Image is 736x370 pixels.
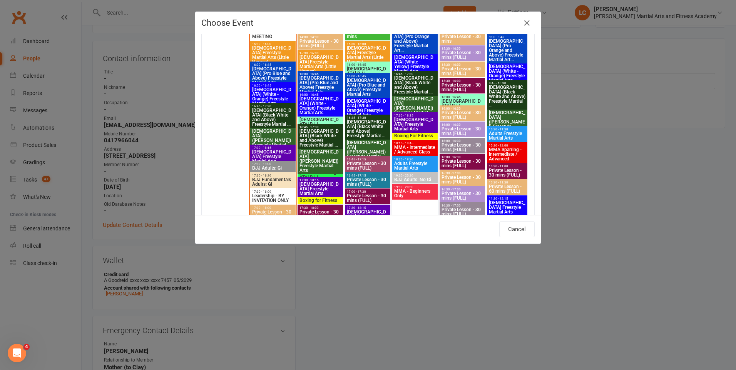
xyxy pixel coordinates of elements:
span: 10:30 - 11:30 [488,181,526,184]
span: BJJ Fundamentals Adults: Gi [252,177,294,187]
span: Leadership - BY INVITATION ONLY [252,193,294,203]
span: [DEMOGRAPHIC_DATA] (Pro Blue and Above) Freestyle Martial Arts [346,78,389,97]
span: 16:00 - 16:30 [441,139,483,143]
span: Private Lesson - 30 mins (FULL) [441,207,483,217]
span: [DEMOGRAPHIC_DATA] ([PERSON_NAME]) Freestyle Martial Arts [394,97,436,120]
span: [DEMOGRAPHIC_DATA] ([PERSON_NAME]) Freestyle Martial Arts [346,140,389,163]
span: Private Lesson - 30 mins (FULL) [441,143,483,152]
span: 15:30 - 16:00 [299,52,341,55]
span: [DEMOGRAPHIC_DATA] BJJ [346,67,389,76]
span: BJJ Adults: No Gi [394,177,436,182]
span: 15:30 - 16:00 [346,42,389,46]
span: 19:30 - 20:30 [394,185,436,189]
span: [DEMOGRAPHIC_DATA] (Pro Blue and Above) Freestyle Martial Arts [299,76,341,94]
span: [DEMOGRAPHIC_DATA] (White - Orange) Freestyle Martial Arts [346,99,389,117]
span: [DEMOGRAPHIC_DATA] (Pro Blue and Above) Freestyle Martial Arts [252,67,294,85]
span: 16:00 - 16:30 [441,155,483,159]
span: Private Lesson - 30 mins (FULL) [299,39,341,48]
span: 16:00 - 16:30 [441,123,483,127]
span: [DEMOGRAPHIC_DATA] ([PERSON_NAME]) Freestyle Martial Arts [299,150,341,173]
span: 17:30 - 18:00 [252,190,294,193]
span: Private Lesson - 30 mins (FULL) [441,191,483,200]
span: Boxing For Fitness [394,133,436,138]
span: [DEMOGRAPHIC_DATA] Freestyle Martial Arts [346,210,389,223]
span: Private Lesson - 30 mins (FULL) [441,67,483,76]
span: 16:00 - 16:45 [441,95,483,99]
span: Adults Freestyle Martial Arts [488,131,526,140]
span: [DEMOGRAPHIC_DATA] (Pro Orange and Above) Freestyle Martial Art... [488,39,526,62]
span: Private Lesson - 60 mins (FULL) [488,184,526,193]
span: [DEMOGRAPHIC_DATA] (Black White and Above) Freestyle Martial ... [394,76,436,94]
span: 18:20 - 19:20 [394,158,436,161]
span: BJJ Adults: Gi [252,166,294,170]
span: 16:00 - 16:45 [299,72,341,76]
span: 17:30 - 18:15 [252,146,294,150]
span: [DEMOGRAPHIC_DATA] ([PERSON_NAME]) Freestyle Martial Arts [488,110,526,133]
span: Private Lesson - 30 mins (FULL) [299,210,341,219]
span: 17:30 - 18:15 [394,114,436,117]
span: [DEMOGRAPHIC_DATA] Freestyle Martial Arts [252,150,294,163]
span: 16:45 - 17:30 [346,116,389,120]
span: Private Lesson - 30 mins (FULL) [441,110,483,120]
span: [DEMOGRAPHIC_DATA] ([PERSON_NAME]) Freestyle Martial Arts [252,129,294,152]
span: [DEMOGRAPHIC_DATA] Freestyle Martial Arts [394,117,436,131]
span: [DEMOGRAPHIC_DATA] Freestyle Martial Arts (Little Heroes) [299,55,341,73]
span: [DEMOGRAPHIC_DATA] (Black White and Above) Freestyle Martial ... [488,85,526,108]
h4: Choose Event [201,18,535,28]
span: [DEMOGRAPHIC_DATA] (White - Orange) Freestyle Martial Arts [488,64,526,83]
span: [DEMOGRAPHIC_DATA] (Black White and Above) Freestyle Martial ... [346,120,389,138]
span: Private Lesson - 30 mins (FULL) [441,175,483,184]
button: Cancel [499,221,535,237]
span: 19:30 - 20:30 [394,174,436,177]
span: Adults Freestyle Martial Arts [394,161,436,170]
span: 17:30 - 18:00 [299,206,341,210]
span: FMA KIDS MEETING [252,30,294,39]
span: MMA - Intermediate / Advanced Class [394,145,436,154]
span: 16:45 - 17:30 [394,72,436,76]
span: [DEMOGRAPHIC_DATA] Freestyle Martial Arts [488,200,526,214]
span: Private Lesson - 30 mins (FULL) [441,127,483,136]
span: 16:00 - 16:30 [441,107,483,110]
span: 10:30 - 11:30 [488,128,526,131]
span: Boxing for Fitness [299,198,341,203]
span: 16:30 - 17:00 [441,172,483,175]
span: 16:45 - 17:30 [252,105,294,108]
button: Close [521,17,533,29]
span: 16:00 - 16:45 [252,84,294,87]
span: 16:00 - 16:45 [346,75,389,78]
span: [DEMOGRAPHIC_DATA] BJJ [299,170,341,180]
span: [DEMOGRAPHIC_DATA] BJJ [299,117,341,127]
span: [DEMOGRAPHIC_DATA] Freestyle Martial Arts (Little Heroes) [346,46,389,64]
span: MMA Sparring - Intermediate / Advanced [488,147,526,161]
span: 16:45 - 17:15 [346,158,389,161]
span: [DEMOGRAPHIC_DATA] (Pro Orange and Above) Freestyle Martial Art... [394,30,436,53]
span: 15:30 - 16:00 [441,47,483,50]
span: Private Lesson - 30 mins (FULL) [441,159,483,168]
span: 15:30 - 16:00 [441,79,483,83]
span: 10:30 - 11:00 [488,165,526,168]
span: 17:30 - 18:15 [299,178,341,182]
span: 18:15 - 19:45 [394,142,436,145]
span: 9:00 - 9:45 [488,35,526,39]
span: [DEMOGRAPHIC_DATA] (White - Orange) Freestyle Martial Arts [252,87,294,106]
span: Private Lesson - 30 mins (FULL) [441,83,483,92]
span: 16:00 - 16:45 [252,63,294,67]
span: 9:45 - 10:30 [488,82,526,85]
span: 15:30 - 16:00 [252,42,294,46]
span: 15:30 - 16:00 [441,63,483,67]
span: 16:45 - 17:15 [346,174,389,177]
span: [DEMOGRAPHIC_DATA] (White - Yellow) Freestyle Martial Arts [394,55,436,73]
span: 14:00 - 14:30 [299,35,341,39]
span: 11:30 - 12:15 [488,197,526,200]
span: [DEMOGRAPHIC_DATA] Freestyle Martial Arts (Little Heroes) [252,46,294,64]
span: [DEMOGRAPHIC_DATA] (Black White and Above) Freestyle Martial ... [299,129,341,147]
span: 17:30 - 18:15 [346,206,389,210]
span: Private Lesson - 30 mins (FULL) [441,50,483,60]
span: Private Lesson - 30 mins (FULL) [346,177,389,187]
span: 16:45 - 17:30 [299,125,341,129]
span: 16:30 - 17:00 [441,204,483,207]
span: [DEMOGRAPHIC_DATA] Freestyle Martial Arts [299,182,341,196]
span: Private Lesson - 30 mins [346,30,389,39]
span: 17:00 - 17:30 [346,190,389,193]
span: [DEMOGRAPHIC_DATA] (Black White and Above) Freestyle Martial ... [252,108,294,127]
